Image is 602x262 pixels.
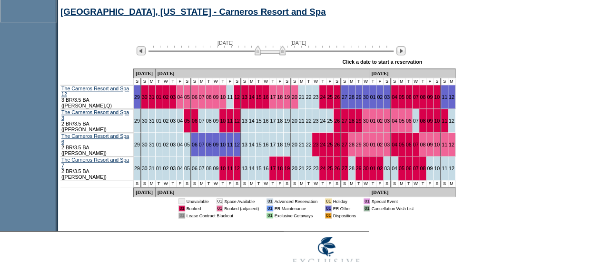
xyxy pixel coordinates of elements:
[149,142,155,147] a: 31
[341,78,348,85] td: S
[60,156,134,180] td: 2 BR/3.5 BA ([PERSON_NAME])
[448,78,455,85] td: M
[199,142,205,147] a: 07
[420,118,425,124] a: 08
[299,118,305,124] a: 21
[398,78,405,85] td: M
[242,142,247,147] a: 13
[434,180,441,187] td: S
[213,165,218,171] a: 09
[187,198,209,204] td: Unavailable
[420,142,425,147] a: 08
[312,78,319,85] td: W
[163,142,168,147] a: 02
[256,142,262,147] a: 15
[355,78,363,85] td: T
[284,142,290,147] a: 19
[256,118,262,124] a: 15
[206,118,212,124] a: 08
[377,142,383,147] a: 02
[61,109,129,121] a: The Carneros Resort and Spa 3
[348,180,355,187] td: M
[178,198,185,204] td: 01
[256,94,262,100] a: 15
[306,118,312,124] a: 22
[313,142,318,147] a: 23
[142,165,148,171] a: 30
[170,118,176,124] a: 03
[249,142,255,147] a: 14
[134,78,141,85] td: S
[162,180,169,187] td: W
[399,142,405,147] a: 05
[427,165,433,171] a: 09
[356,142,362,147] a: 29
[177,180,184,187] td: F
[266,198,273,204] td: 01
[406,118,412,124] a: 06
[227,142,233,147] a: 11
[334,118,340,124] a: 26
[299,165,305,171] a: 21
[327,165,333,171] a: 25
[263,94,268,100] a: 16
[234,142,240,147] a: 12
[206,165,212,171] a: 08
[156,94,162,100] a: 01
[61,157,129,168] a: The Carneros Resort and Spa 7
[60,133,134,156] td: 2 BR/3.5 BA ([PERSON_NAME])
[434,118,440,124] a: 10
[134,165,140,171] a: 29
[356,118,362,124] a: 29
[248,78,256,85] td: M
[369,78,376,85] td: T
[61,86,129,97] a: The Carneros Resort and Spa 12
[341,180,348,187] td: S
[349,94,355,100] a: 28
[206,78,213,85] td: T
[224,198,259,204] td: Space Available
[163,94,168,100] a: 02
[348,78,355,85] td: M
[427,118,433,124] a: 09
[163,118,168,124] a: 02
[434,142,440,147] a: 10
[199,94,205,100] a: 07
[427,142,433,147] a: 09
[325,198,331,204] td: 01
[369,187,455,197] td: [DATE]
[169,78,177,85] td: T
[413,78,420,85] td: W
[326,180,334,187] td: F
[327,118,333,124] a: 25
[384,78,391,85] td: S
[333,198,356,204] td: Holiday
[270,165,276,171] a: 17
[60,85,134,109] td: 3 BR/3.5 BA ([PERSON_NAME],Q)
[227,94,233,100] a: 11
[363,94,369,100] a: 30
[198,180,206,187] td: M
[426,180,434,187] td: F
[256,165,262,171] a: 15
[234,94,240,100] a: 12
[319,78,326,85] td: T
[212,180,219,187] td: W
[284,118,290,124] a: 19
[342,94,347,100] a: 27
[192,165,197,171] a: 06
[249,165,255,171] a: 14
[384,94,390,100] a: 03
[406,142,412,147] a: 06
[277,94,283,100] a: 18
[420,94,425,100] a: 08
[148,180,156,187] td: M
[284,94,290,100] a: 19
[198,78,206,85] td: M
[312,180,319,187] td: W
[384,142,390,147] a: 03
[269,78,276,85] td: T
[227,118,233,124] a: 11
[270,118,276,124] a: 17
[299,94,305,100] a: 21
